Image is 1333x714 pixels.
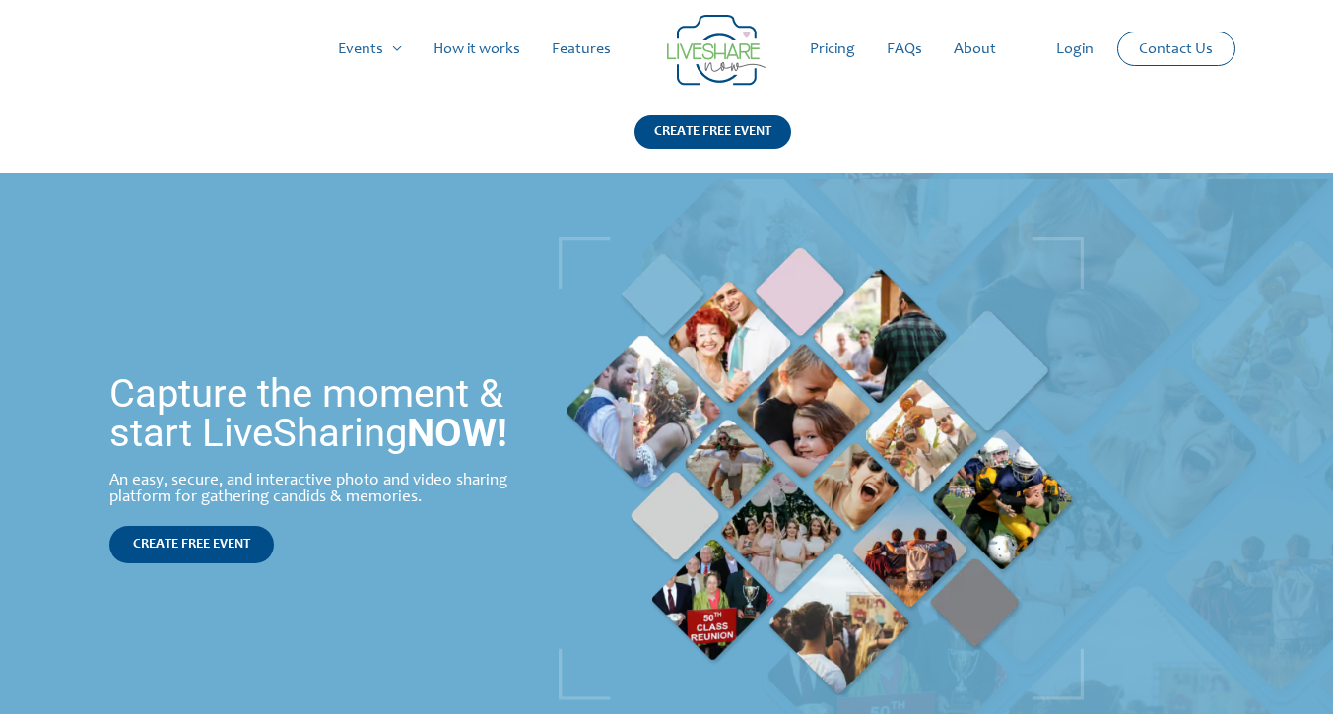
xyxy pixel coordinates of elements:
[109,526,274,563] a: CREATE FREE EVENT
[634,115,791,149] div: CREATE FREE EVENT
[938,18,1012,81] a: About
[794,18,871,81] a: Pricing
[667,15,766,86] img: LiveShare logo - Capture & Share Event Memories
[871,18,938,81] a: FAQs
[109,473,528,506] div: An easy, secure, and interactive photo and video sharing platform for gathering candids & memories.
[407,410,507,456] strong: NOW!
[559,237,1084,700] img: Live Photobooth
[1040,18,1109,81] a: Login
[418,18,536,81] a: How it works
[109,374,528,453] h1: Capture the moment & start LiveSharing
[34,18,1299,81] nav: Site Navigation
[536,18,627,81] a: Features
[1123,32,1229,65] a: Contact Us
[322,18,418,81] a: Events
[133,538,250,552] span: CREATE FREE EVENT
[634,115,791,173] a: CREATE FREE EVENT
